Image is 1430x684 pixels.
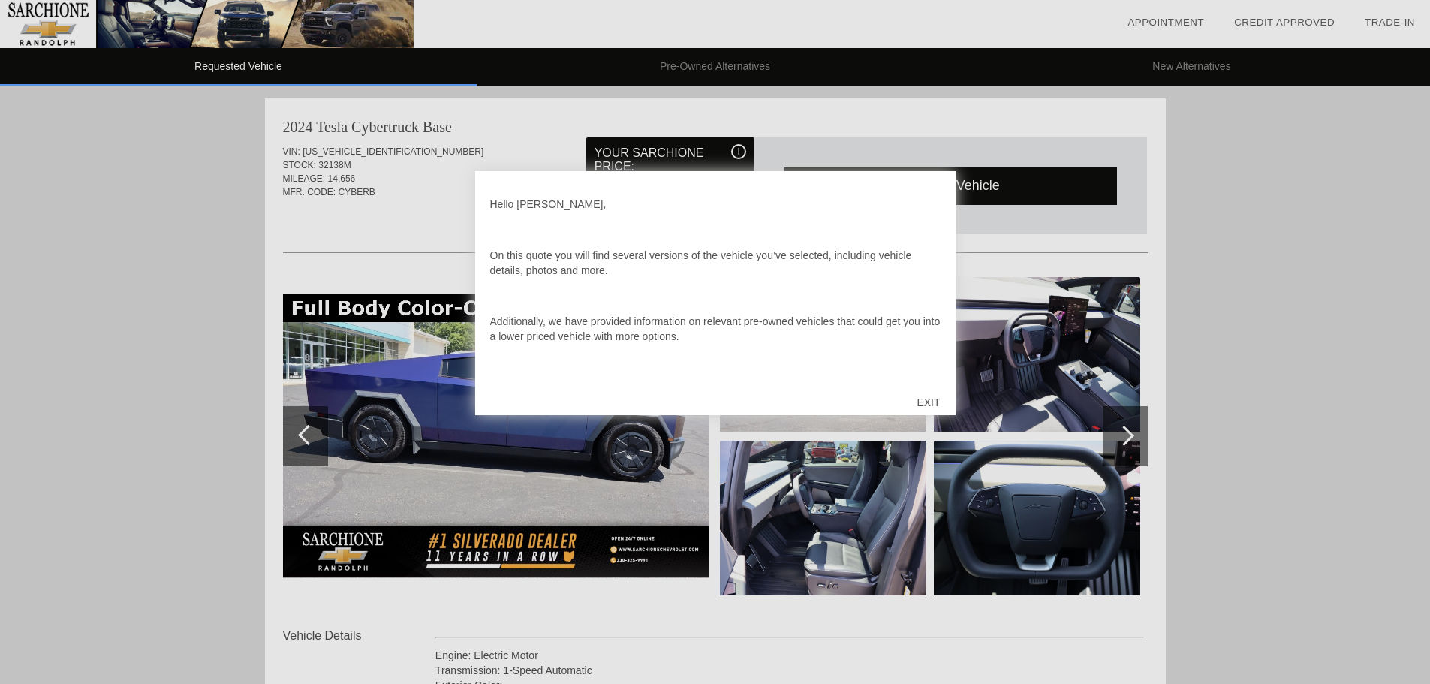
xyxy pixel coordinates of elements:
p: Additionally, we have provided information on relevant pre-owned vehicles that could get you into... [490,314,941,344]
a: Trade-In [1365,17,1415,28]
p: Once you’ve browsed the details in this quote, don’t forget to click on or to take the next step. [490,380,941,410]
a: Appointment [1127,17,1204,28]
a: Credit Approved [1234,17,1335,28]
p: On this quote you will find several versions of the vehicle you’ve selected, including vehicle de... [490,248,941,278]
p: Hello [PERSON_NAME], [490,197,941,212]
div: EXIT [902,380,955,425]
